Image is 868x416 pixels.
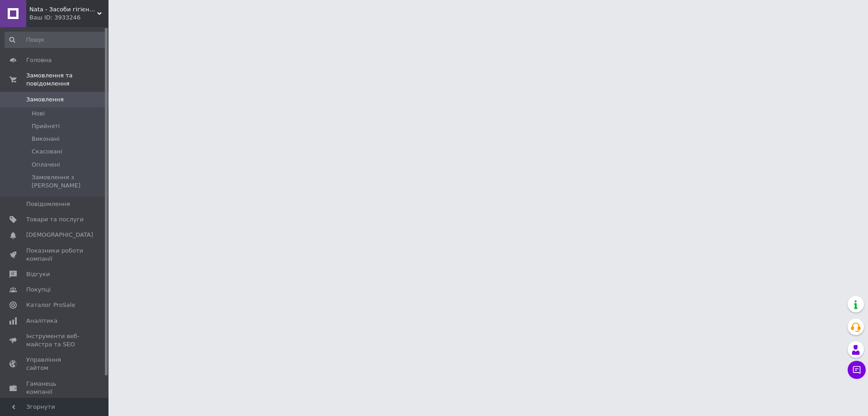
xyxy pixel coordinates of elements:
[5,32,107,48] input: Пошук
[26,317,57,325] span: Аналітика
[26,215,84,224] span: Товари та послуги
[26,231,93,239] span: [DEMOGRAPHIC_DATA]
[32,161,60,169] span: Оплачені
[32,173,106,190] span: Замовлення з [PERSON_NAME]
[26,72,108,88] span: Замовлення та повідомлення
[26,380,84,396] span: Гаманець компанії
[848,361,866,379] button: Чат з покупцем
[29,5,97,14] span: Nata - Засоби гігієни та косметика
[26,332,84,349] span: Інструменти веб-майстра та SEO
[32,148,62,156] span: Скасовані
[26,286,51,294] span: Покупці
[26,356,84,372] span: Управління сайтом
[26,96,64,104] span: Замовлення
[26,56,52,64] span: Головна
[26,200,70,208] span: Повідомлення
[26,301,75,309] span: Каталог ProSale
[32,110,45,118] span: Нові
[32,135,60,143] span: Виконані
[26,270,50,278] span: Відгуки
[26,247,84,263] span: Показники роботи компанії
[32,122,60,130] span: Прийняті
[29,14,108,22] div: Ваш ID: 3933246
